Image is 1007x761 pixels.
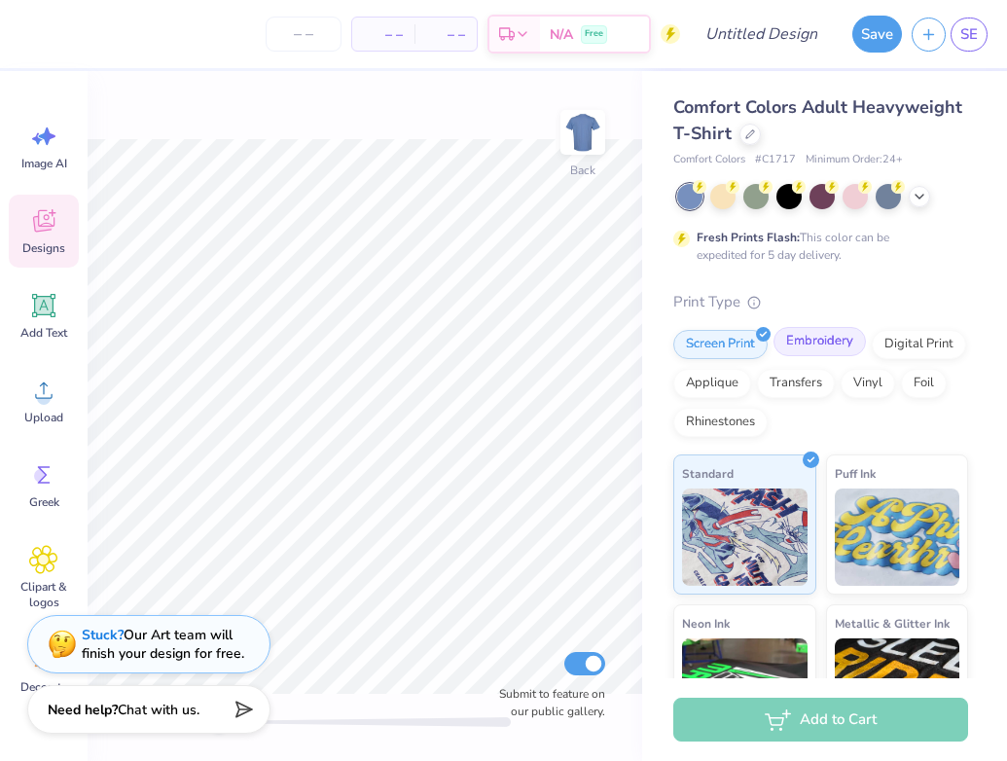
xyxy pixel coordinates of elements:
[835,463,876,484] span: Puff Ink
[48,701,118,719] strong: Need help?
[852,16,902,53] button: Save
[673,408,768,437] div: Rhinestones
[673,369,751,398] div: Applique
[682,489,808,586] img: Standard
[872,330,966,359] div: Digital Print
[757,369,835,398] div: Transfers
[21,156,67,171] span: Image AI
[364,24,403,45] span: – –
[585,27,603,41] span: Free
[841,369,895,398] div: Vinyl
[960,23,978,46] span: SE
[20,679,67,695] span: Decorate
[673,95,962,145] span: Comfort Colors Adult Heavyweight T-Shirt
[24,410,63,425] span: Upload
[20,325,67,341] span: Add Text
[82,626,244,663] div: Our Art team will finish your design for free.
[951,18,988,52] a: SE
[806,152,903,168] span: Minimum Order: 24 +
[835,613,950,634] span: Metallic & Glitter Ink
[22,240,65,256] span: Designs
[29,494,59,510] span: Greek
[570,162,595,179] div: Back
[673,291,968,313] div: Print Type
[682,463,734,484] span: Standard
[12,579,76,610] span: Clipart & logos
[550,24,573,45] span: N/A
[118,701,199,719] span: Chat with us.
[673,330,768,359] div: Screen Print
[682,638,808,736] img: Neon Ink
[697,230,800,245] strong: Fresh Prints Flash:
[835,638,960,736] img: Metallic & Glitter Ink
[682,613,730,634] span: Neon Ink
[266,17,342,52] input: – –
[563,113,602,152] img: Back
[488,685,605,720] label: Submit to feature on our public gallery.
[82,626,124,644] strong: Stuck?
[901,369,947,398] div: Foil
[673,152,745,168] span: Comfort Colors
[835,489,960,586] img: Puff Ink
[426,24,465,45] span: – –
[690,15,833,54] input: Untitled Design
[773,327,866,356] div: Embroidery
[755,152,796,168] span: # C1717
[697,229,936,264] div: This color can be expedited for 5 day delivery.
